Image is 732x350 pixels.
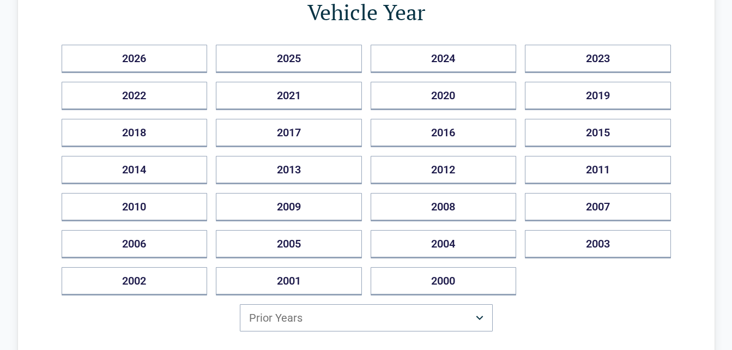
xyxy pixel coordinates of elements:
[371,267,517,295] button: 2000
[216,267,362,295] button: 2001
[216,45,362,73] button: 2025
[525,230,671,258] button: 2003
[525,119,671,147] button: 2015
[62,230,208,258] button: 2006
[240,304,493,331] button: Prior Years
[525,82,671,110] button: 2019
[525,193,671,221] button: 2007
[62,82,208,110] button: 2022
[525,156,671,184] button: 2011
[62,45,208,73] button: 2026
[216,156,362,184] button: 2013
[62,119,208,147] button: 2018
[371,156,517,184] button: 2012
[371,193,517,221] button: 2008
[371,45,517,73] button: 2024
[216,230,362,258] button: 2005
[371,119,517,147] button: 2016
[62,193,208,221] button: 2010
[216,82,362,110] button: 2021
[216,119,362,147] button: 2017
[62,156,208,184] button: 2014
[62,267,208,295] button: 2002
[216,193,362,221] button: 2009
[371,82,517,110] button: 2020
[525,45,671,73] button: 2023
[371,230,517,258] button: 2004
